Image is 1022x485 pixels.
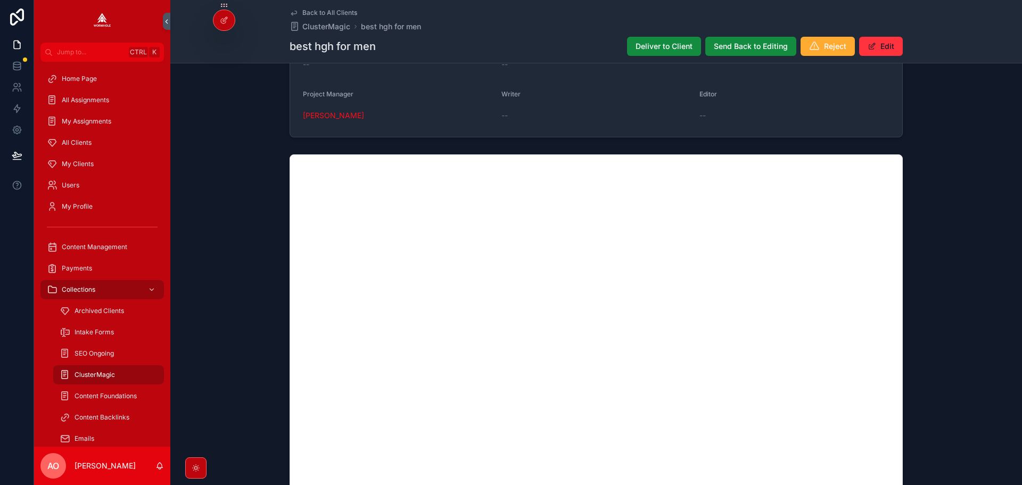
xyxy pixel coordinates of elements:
[75,392,137,400] span: Content Foundations
[290,21,350,32] a: ClusterMagic
[40,280,164,299] a: Collections
[75,328,114,336] span: Intake Forms
[40,237,164,257] a: Content Management
[62,75,97,83] span: Home Page
[705,37,796,56] button: Send Back to Editing
[62,96,109,104] span: All Assignments
[361,21,421,32] a: best hgh for men
[47,459,59,472] span: AO
[75,371,115,379] span: ClusterMagic
[636,41,693,52] span: Deliver to Client
[40,259,164,278] a: Payments
[40,112,164,131] a: My Assignments
[714,41,788,52] span: Send Back to Editing
[53,365,164,384] a: ClusterMagic
[303,110,364,121] a: [PERSON_NAME]
[53,344,164,363] a: SEO Ongoing
[627,37,701,56] button: Deliver to Client
[53,408,164,427] a: Content Backlinks
[75,434,94,443] span: Emails
[40,43,164,62] button: Jump to...CtrlK
[699,110,706,121] span: --
[75,461,136,471] p: [PERSON_NAME]
[40,91,164,110] a: All Assignments
[53,323,164,342] a: Intake Forms
[53,387,164,406] a: Content Foundations
[824,41,846,52] span: Reject
[801,37,855,56] button: Reject
[290,39,376,54] h1: best hgh for men
[302,9,357,17] span: Back to All Clients
[53,429,164,448] a: Emails
[62,181,79,190] span: Users
[34,62,170,447] div: scrollable content
[75,307,124,315] span: Archived Clients
[501,90,521,98] span: Writer
[859,37,903,56] button: Edit
[57,48,125,56] span: Jump to...
[699,90,717,98] span: Editor
[62,117,111,126] span: My Assignments
[62,285,95,294] span: Collections
[75,349,114,358] span: SEO Ongoing
[62,138,92,147] span: All Clients
[40,154,164,174] a: My Clients
[302,21,350,32] span: ClusterMagic
[303,59,309,70] span: --
[40,133,164,152] a: All Clients
[40,176,164,195] a: Users
[75,413,129,422] span: Content Backlinks
[303,90,353,98] span: Project Manager
[290,9,357,17] a: Back to All Clients
[501,110,508,121] span: --
[94,13,111,30] img: App logo
[62,243,127,251] span: Content Management
[501,59,508,70] span: --
[53,301,164,320] a: Archived Clients
[40,69,164,88] a: Home Page
[62,264,92,273] span: Payments
[62,160,94,168] span: My Clients
[62,202,93,211] span: My Profile
[40,197,164,216] a: My Profile
[129,47,148,57] span: Ctrl
[150,48,159,56] span: K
